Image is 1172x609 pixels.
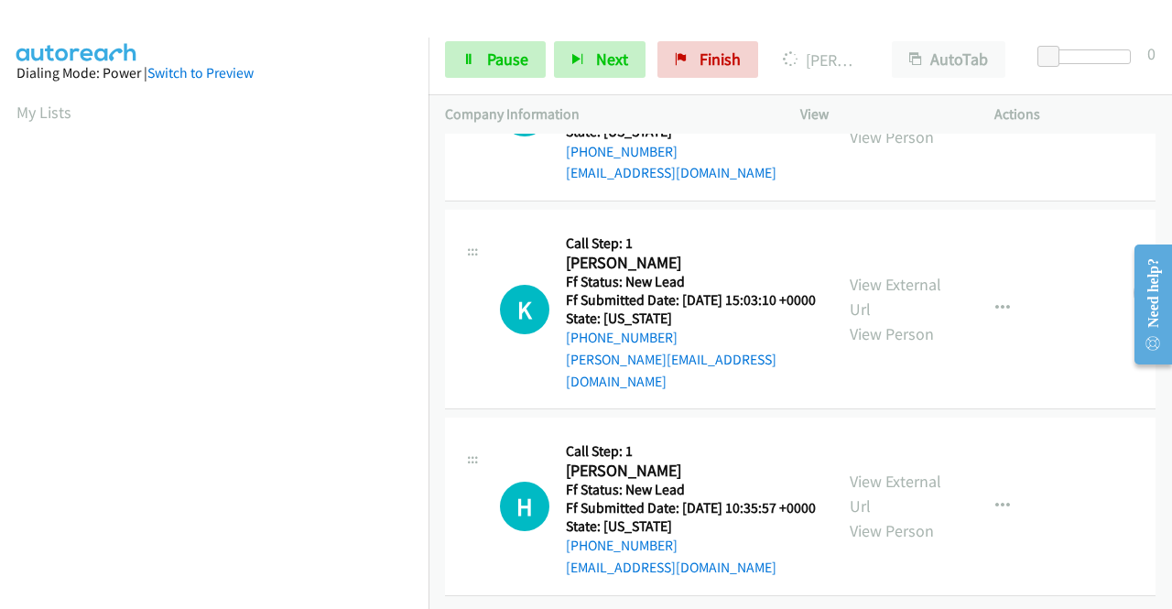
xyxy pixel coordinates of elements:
p: View [800,103,961,125]
a: [EMAIL_ADDRESS][DOMAIN_NAME] [566,559,776,576]
div: 0 [1147,41,1156,66]
a: View External Url [850,274,941,320]
h1: K [500,285,549,334]
p: Actions [994,103,1156,125]
h2: [PERSON_NAME] [566,253,810,274]
a: [PHONE_NUMBER] [566,329,678,346]
h5: Call Step: 1 [566,234,817,253]
a: View Person [850,323,934,344]
a: Pause [445,41,546,78]
button: AutoTab [892,41,1005,78]
p: [PERSON_NAME] [783,48,859,72]
span: Next [596,49,628,70]
h5: State: [US_STATE] [566,310,817,328]
div: Dialing Mode: Power | [16,62,412,84]
h5: Ff Submitted Date: [DATE] 15:03:10 +0000 [566,291,817,310]
div: Delay between calls (in seconds) [1047,49,1131,64]
a: Switch to Preview [147,64,254,82]
span: Finish [700,49,741,70]
a: [PHONE_NUMBER] [566,537,678,554]
a: [PERSON_NAME][EMAIL_ADDRESS][DOMAIN_NAME] [566,351,776,390]
h5: Ff Submitted Date: [DATE] 10:35:57 +0000 [566,499,816,517]
p: Company Information [445,103,767,125]
iframe: Resource Center [1120,232,1172,377]
h5: Ff Status: New Lead [566,481,816,499]
button: Next [554,41,646,78]
h2: [PERSON_NAME] [566,461,810,482]
h1: H [500,482,549,531]
a: [EMAIL_ADDRESS][DOMAIN_NAME] [566,164,776,181]
h5: Ff Status: New Lead [566,273,817,291]
div: The call is yet to be attempted [500,482,549,531]
a: View Person [850,520,934,541]
a: View External Url [850,471,941,517]
h5: Call Step: 1 [566,442,816,461]
div: The call is yet to be attempted [500,285,549,334]
span: Pause [487,49,528,70]
a: [PHONE_NUMBER] [566,143,678,160]
a: Finish [657,41,758,78]
h5: State: [US_STATE] [566,517,816,536]
a: My Lists [16,102,71,123]
a: View Person [850,126,934,147]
